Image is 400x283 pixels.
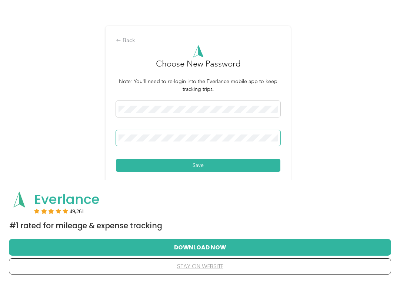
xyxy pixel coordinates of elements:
div: Rating:5 stars [34,208,84,214]
img: App logo [9,190,29,209]
span: Everlance [34,190,100,209]
span: User reviews count [70,209,84,214]
button: Download Now [21,239,379,255]
h3: Choose New Password [156,58,241,78]
button: stay on website [21,259,379,274]
span: #1 Rated for Mileage & Expense Tracking [9,221,162,231]
p: Note: You'll need to re-login into the Everlance mobile app to keep tracking trips. [116,78,280,93]
div: Back [116,36,280,45]
button: Save [116,159,280,172]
